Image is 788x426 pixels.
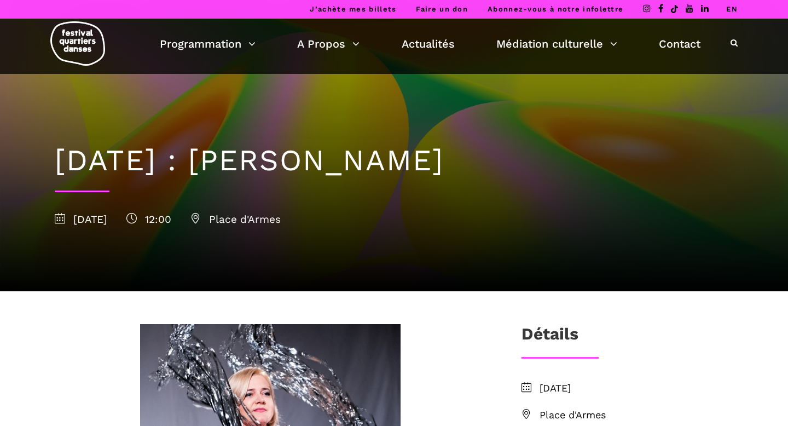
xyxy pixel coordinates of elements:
a: Actualités [402,34,455,53]
span: Place d'Armes [540,407,733,423]
span: Place d'Armes [190,213,281,226]
span: [DATE] [55,213,107,226]
a: Médiation culturelle [496,34,617,53]
h1: [DATE] : [PERSON_NAME] [55,143,733,179]
a: Programmation [160,34,256,53]
span: 12:00 [126,213,171,226]
a: Faire un don [416,5,468,13]
h3: Détails [522,324,578,352]
a: Contact [659,34,700,53]
span: [DATE] [540,381,733,396]
a: J’achète mes billets [310,5,396,13]
a: EN [726,5,738,13]
a: Abonnez-vous à notre infolettre [488,5,623,13]
img: logo-fqd-med [50,21,105,66]
a: A Propos [297,34,360,53]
